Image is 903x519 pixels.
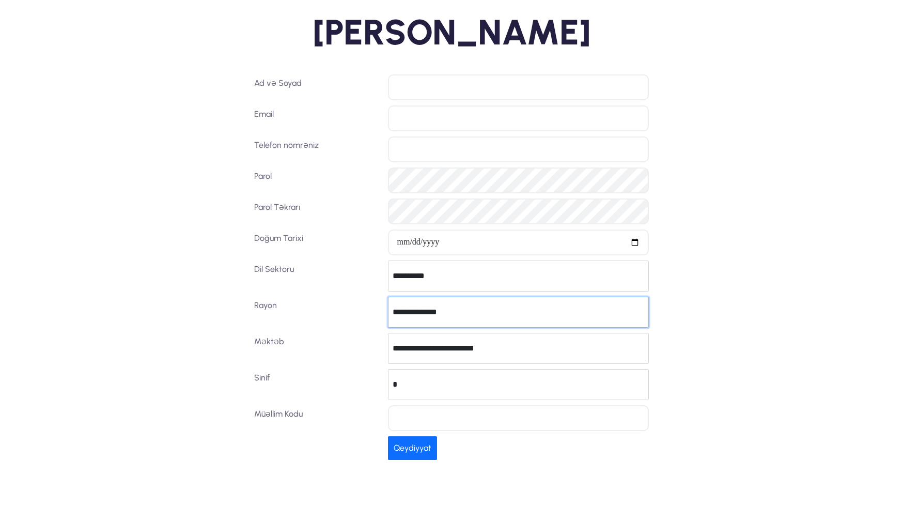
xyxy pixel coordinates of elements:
label: Sinif [250,369,384,400]
label: Dil Sektoru [250,261,384,292]
label: Parol Təkrarı [250,199,384,224]
label: Telefon nömrəniz [250,136,384,162]
label: Doğum Tarixi [250,230,384,255]
label: Rayon [250,297,384,328]
label: Email [250,105,384,131]
label: Müəllim Kodu [250,405,384,431]
label: Parol [250,167,384,193]
h2: [PERSON_NAME] [153,10,750,54]
button: Qeydiyyat [388,436,437,460]
label: Məktəb [250,333,384,364]
label: Ad və Soyad [250,74,384,100]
